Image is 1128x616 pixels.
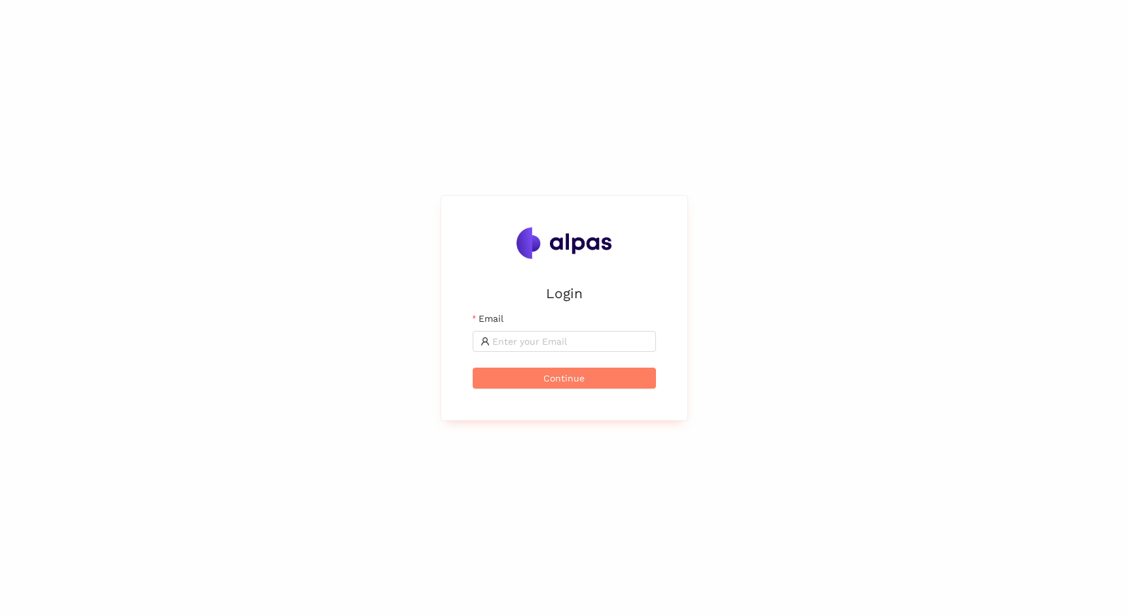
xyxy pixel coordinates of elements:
[473,311,503,326] label: Email
[492,334,648,349] input: Email
[517,227,612,259] img: Alpas.ai Logo
[473,282,656,304] h2: Login
[473,368,656,389] button: Continue
[481,337,490,346] span: user
[543,371,585,385] span: Continue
